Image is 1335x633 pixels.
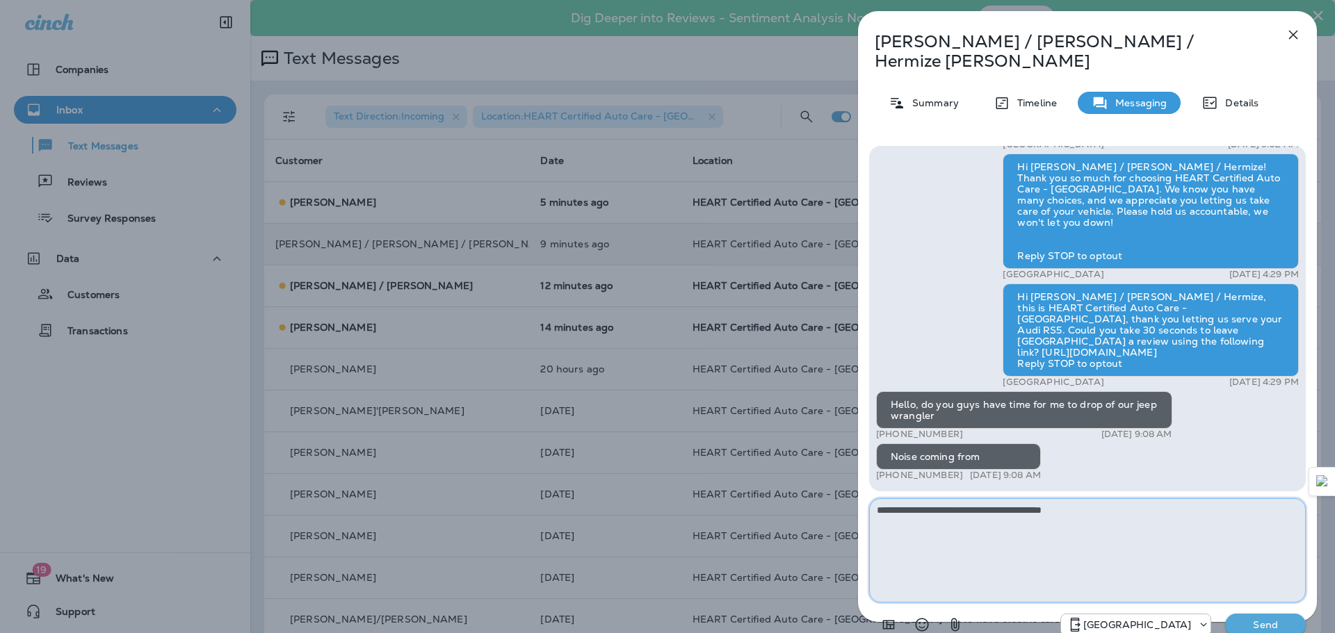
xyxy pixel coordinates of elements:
p: [PERSON_NAME] / [PERSON_NAME] / Hermize [PERSON_NAME] [875,32,1254,71]
p: [PHONE_NUMBER] [876,470,963,481]
div: Hi [PERSON_NAME] / [PERSON_NAME] / Hermize, this is HEART Certified Auto Care - [GEOGRAPHIC_DATA]... [1003,283,1299,377]
p: [DATE] 9:08 AM [970,470,1041,481]
p: Details [1218,97,1259,108]
p: Summary [905,97,959,108]
div: +1 (847) 262-3704 [1061,616,1211,633]
p: [GEOGRAPHIC_DATA] [1003,269,1103,280]
p: [DATE] 9:08 AM [1101,429,1172,440]
p: [DATE] 4:29 PM [1229,269,1299,280]
div: Noise coming from [876,443,1041,470]
p: [GEOGRAPHIC_DATA] [1083,619,1191,630]
p: Messaging [1108,97,1167,108]
p: Send [1236,618,1295,631]
p: [DATE] 4:29 PM [1229,377,1299,388]
div: Hi [PERSON_NAME] / [PERSON_NAME] / Hermize! Thank you so much for choosing HEART Certified Auto C... [1003,154,1299,269]
p: Timeline [1010,97,1057,108]
p: [PHONE_NUMBER] [876,429,963,440]
img: Detect Auto [1316,475,1329,488]
p: [GEOGRAPHIC_DATA] [1003,377,1103,388]
div: Hello, do you guys have time for me to drop of our jeep wrangler [876,391,1172,429]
